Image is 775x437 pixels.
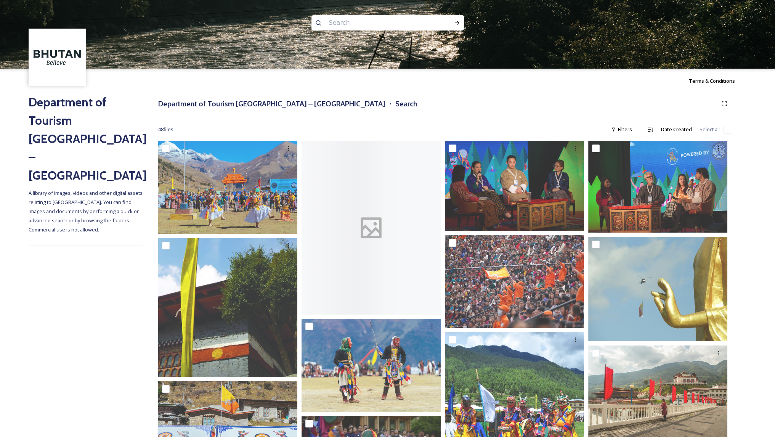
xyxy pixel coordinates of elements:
[158,98,385,109] h3: Department of Tourism [GEOGRAPHIC_DATA] – [GEOGRAPHIC_DATA]
[395,98,417,109] h3: Search
[29,93,143,185] h2: Department of Tourism [GEOGRAPHIC_DATA] – [GEOGRAPHIC_DATA]
[588,141,727,233] img: Film Session.png
[700,126,720,133] span: Select all
[158,141,297,234] img: LLL02796.jpg
[445,235,584,328] img: Bhutan National Day2.jpg
[30,30,85,85] img: BT_Logo_BB_Lockup_CMYK_High%2520Res.jpg
[445,141,584,231] img: DoT 5.png
[29,190,144,233] span: A library of images, videos and other digital assets relating to [GEOGRAPHIC_DATA]. You can find ...
[689,77,735,84] span: Terms & Conditions
[607,122,636,137] div: Filters
[302,319,441,412] img: Royal Highland Festival-9.jpg
[325,14,430,31] input: Search
[657,122,696,137] div: Date Created
[158,126,173,133] span: 48 file s
[158,238,297,377] img: lhakhang nagpo.jpg
[588,237,727,341] img: Helicopter in Bhutan.jpg
[689,76,746,85] a: Terms & Conditions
